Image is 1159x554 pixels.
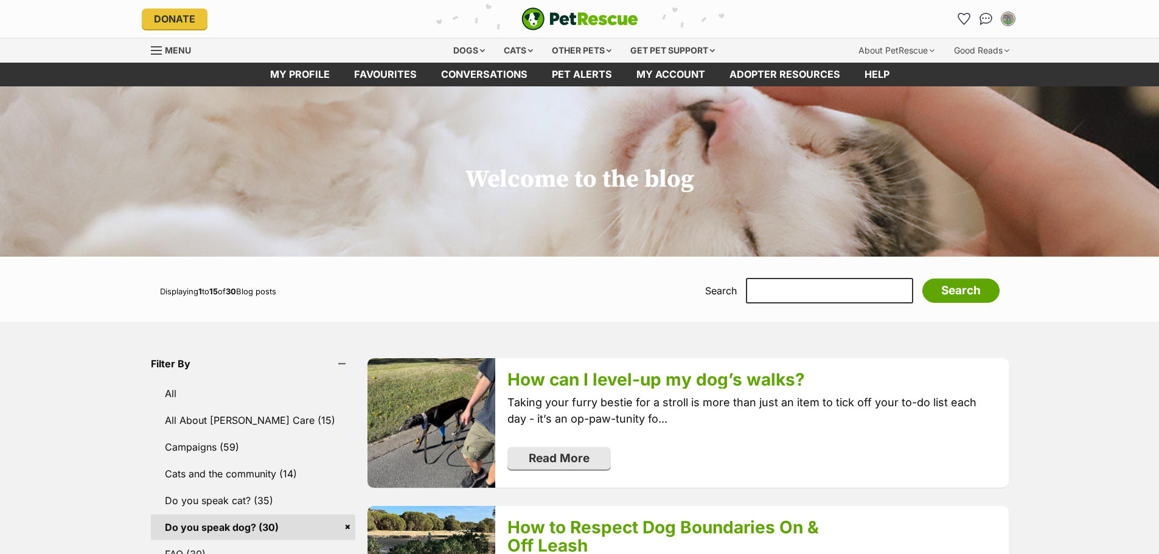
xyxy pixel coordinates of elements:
a: Pet alerts [540,63,624,86]
input: Search [922,279,1000,303]
div: Get pet support [622,38,723,63]
a: Do you speak dog? (30) [151,514,356,540]
div: Other pets [543,38,620,63]
span: Menu [165,45,191,55]
span: Displaying to of Blog posts [160,286,276,296]
a: My profile [258,63,342,86]
a: Cats and the community (14) [151,461,356,486]
a: Campaigns (59) [151,434,356,460]
img: Samuel McCulloch profile pic [1002,13,1014,25]
a: conversations [429,63,540,86]
button: My account [998,9,1018,29]
strong: 15 [209,286,218,296]
a: Donate [142,9,207,29]
a: My account [624,63,717,86]
div: Dogs [445,38,493,63]
div: Cats [495,38,541,63]
a: Help [852,63,902,86]
label: Search [705,285,737,296]
header: Filter By [151,358,356,369]
a: All [151,381,356,406]
div: Good Reads [945,38,1018,63]
p: Taking your furry bestie for a stroll is more than just an item to tick off your to-do list each ... [507,394,995,427]
img: logo-e224e6f780fb5917bec1dbf3a21bbac754714ae5b6737aabdf751b685950b380.svg [521,7,638,30]
strong: 30 [226,286,236,296]
a: Favourites [342,63,429,86]
a: PetRescue [521,7,638,30]
div: About PetRescue [850,38,943,63]
a: Read More [507,447,611,470]
a: Conversations [976,9,996,29]
a: Adopter resources [717,63,852,86]
a: Favourites [955,9,974,29]
a: Do you speak cat? (35) [151,488,356,513]
a: How can I level-up my dog’s walks? [507,369,805,390]
img: chat-41dd97257d64d25036548639549fe6c8038ab92f7586957e7f3b1b290dea8141.svg [980,13,992,25]
strong: 1 [198,286,202,296]
img: sfcpknpktkg4g9lb237d.jpg [367,358,495,488]
ul: Account quick links [955,9,1018,29]
a: All About [PERSON_NAME] Care (15) [151,407,356,433]
a: Menu [151,38,200,60]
